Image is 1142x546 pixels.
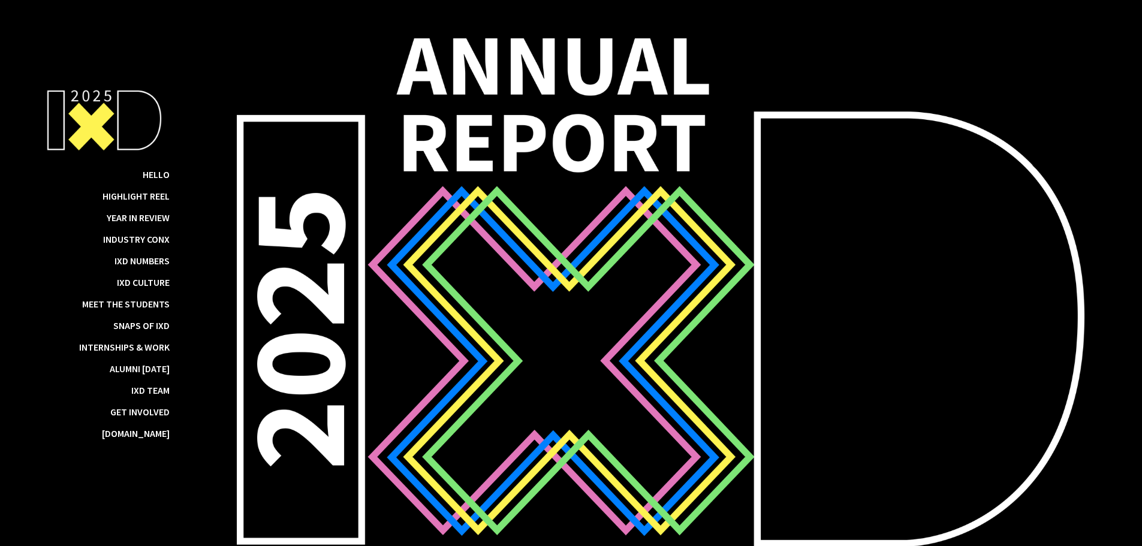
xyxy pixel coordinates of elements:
a: Meet the Students [82,298,170,310]
a: IxD Numbers [114,255,170,267]
a: IxD Team [131,384,170,396]
a: Snaps of IxD [113,319,170,331]
a: [DOMAIN_NAME] [102,427,170,439]
a: Industry ConX [103,233,170,245]
a: Highlight Reel [103,190,170,202]
a: Alumni [DATE] [110,363,170,375]
a: Get Involved [110,406,170,418]
a: Year in Review [107,212,170,224]
a: Hello [143,168,170,180]
a: Internships & Work [79,341,170,353]
a: IxD Culture [117,276,170,288]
